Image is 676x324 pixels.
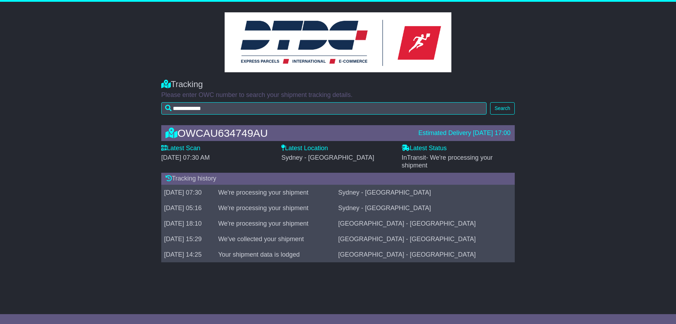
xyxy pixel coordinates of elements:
[336,231,515,247] td: [GEOGRAPHIC_DATA] - [GEOGRAPHIC_DATA]
[225,12,451,72] img: Light
[215,247,336,262] td: Your shipment data is lodged
[215,200,336,216] td: We're processing your shipment
[162,127,415,139] div: OWCAU634749AU
[402,154,493,169] span: InTransit
[336,185,515,200] td: Sydney - [GEOGRAPHIC_DATA]
[161,145,200,152] label: Latest Scan
[402,154,493,169] span: - We're processing your shipment
[161,185,215,200] td: [DATE] 07:30
[161,154,210,161] span: [DATE] 07:30 AM
[161,247,215,262] td: [DATE] 14:25
[215,231,336,247] td: We've collected your shipment
[215,216,336,231] td: We're processing your shipment
[402,145,447,152] label: Latest Status
[161,231,215,247] td: [DATE] 15:29
[161,200,215,216] td: [DATE] 05:16
[281,154,374,161] span: Sydney - [GEOGRAPHIC_DATA]
[161,173,515,185] div: Tracking history
[336,247,515,262] td: [GEOGRAPHIC_DATA] - [GEOGRAPHIC_DATA]
[418,129,511,137] div: Estimated Delivery [DATE] 17:00
[161,216,215,231] td: [DATE] 18:10
[336,216,515,231] td: [GEOGRAPHIC_DATA] - [GEOGRAPHIC_DATA]
[161,91,515,99] p: Please enter OWC number to search your shipment tracking details.
[281,145,328,152] label: Latest Location
[215,185,336,200] td: We're processing your shipment
[490,102,515,115] button: Search
[161,79,515,90] div: Tracking
[336,200,515,216] td: Sydney - [GEOGRAPHIC_DATA]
